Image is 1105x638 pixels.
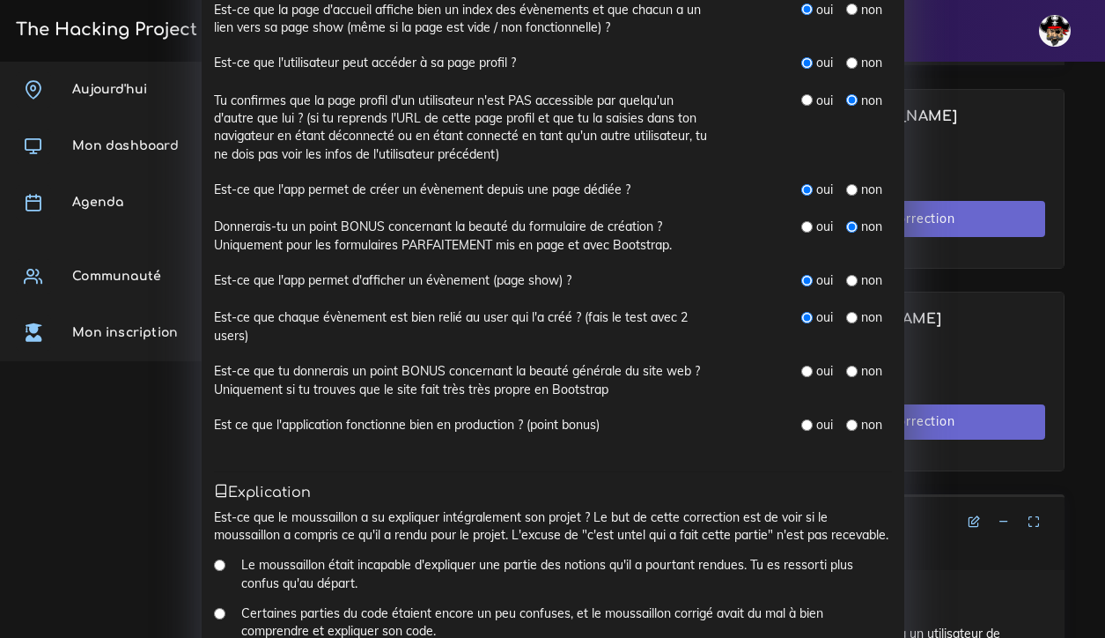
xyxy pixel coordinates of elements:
label: Est-ce que tu donnerais un point BONUS concernant la beauté générale du site web ? Uniquement si ... [214,362,716,398]
label: non [861,1,882,19]
label: non [861,362,882,380]
label: oui [816,92,833,109]
label: Est ce que l'application fonctionne bien en production ? (point bonus) [214,416,600,434]
label: non [861,218,882,235]
label: non [861,181,882,198]
label: oui [816,218,833,235]
label: non [861,308,882,326]
label: oui [816,271,833,289]
label: non [861,271,882,289]
label: Est-ce que la page d'accueil affiche bien un index des évènements et que chacun a un lien vers sa... [214,1,716,37]
label: Donnerais-tu un point BONUS concernant la beauté du formulaire de création ? Uniquement pour les ... [214,218,716,254]
label: non [861,92,882,109]
label: Le moussaillon était incapable d'expliquer une partie des notions qu'il a pourtant rendues. Tu es... [241,556,892,592]
label: Est-ce que chaque évènement est bien relié au user qui l'a créé ? (fais le test avec 2 users) [214,308,716,345]
label: Est-ce que l'utilisateur peut accéder à sa page profil ? [214,54,516,71]
label: oui [816,308,833,326]
label: oui [816,362,833,380]
label: Tu confirmes que la page profil d'un utilisateur n'est PAS accessible par quelqu'un d'autre que l... [214,92,716,163]
label: non [861,416,882,434]
label: non [861,54,882,71]
label: oui [816,416,833,434]
label: oui [816,1,833,19]
label: Est-ce que l'app permet de créer un évènement depuis une page dédiée ? [214,181,630,198]
h5: Explication [214,485,892,501]
p: Est-ce que le moussaillon a su expliquer intégralement son projet ? Le but de cette correction es... [214,508,892,545]
label: oui [816,54,833,71]
label: oui [816,181,833,198]
label: Est-ce que l'app permet d'afficher un évènement (page show) ? [214,271,571,289]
